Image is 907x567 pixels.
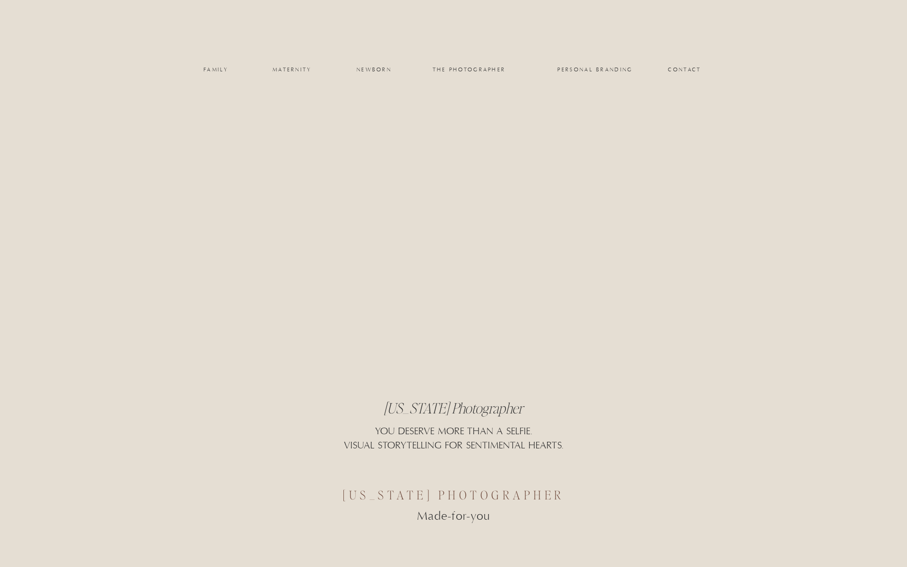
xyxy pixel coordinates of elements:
i: [US_STATE] Photographer [384,399,523,417]
p: YOU DESERVE MORE THAN A SELFIE. VISUAL STORYTELLING FOR SENTIMENTAL HEARTS. [310,425,598,469]
p: Made-for-you [327,507,580,516]
a: the photographer [422,67,516,72]
a: family [197,67,235,72]
a: Contact [668,67,702,72]
a: newborn [355,67,394,72]
h3: [US_STATE] photographer [291,487,616,494]
a: maternity [273,67,311,72]
a: personal branding [556,67,634,72]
